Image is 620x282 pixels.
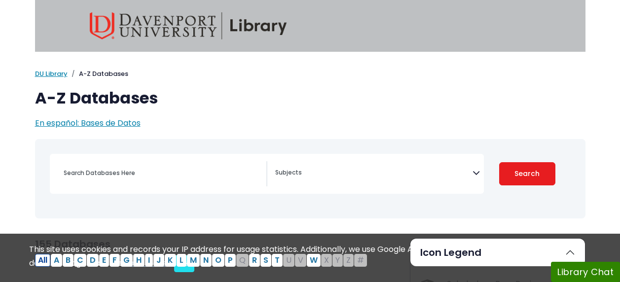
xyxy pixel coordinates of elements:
[177,254,186,267] button: Filter Results L
[225,254,236,267] button: Filter Results P
[499,162,555,185] button: Submit for Search Results
[35,69,585,79] nav: breadcrumb
[58,166,266,180] input: Search database by title or keyword
[35,254,368,265] div: Alpha-list to filter by first letter of database name
[99,254,109,267] button: Filter Results E
[35,254,50,267] button: All
[307,254,321,267] button: Filter Results W
[410,239,585,266] button: Icon Legend
[35,139,585,218] nav: Search filters
[120,254,133,267] button: Filter Results G
[212,254,224,267] button: Filter Results O
[51,254,62,267] button: Filter Results A
[35,117,141,129] a: En español: Bases de Datos
[165,254,176,267] button: Filter Results K
[74,254,86,267] button: Filter Results C
[187,254,200,267] button: Filter Results M
[145,254,153,267] button: Filter Results I
[200,254,212,267] button: Filter Results N
[275,170,473,177] textarea: Search
[249,254,260,267] button: Filter Results R
[68,69,128,79] li: A-Z Databases
[90,12,287,39] img: Davenport University Library
[87,254,99,267] button: Filter Results D
[260,254,271,267] button: Filter Results S
[272,254,283,267] button: Filter Results T
[133,254,145,267] button: Filter Results H
[35,69,68,78] a: DU Library
[35,89,585,107] h1: A-Z Databases
[551,262,620,282] button: Library Chat
[153,254,164,267] button: Filter Results J
[109,254,120,267] button: Filter Results F
[63,254,73,267] button: Filter Results B
[29,244,591,272] div: This site uses cookies and records your IP address for usage statistics. Additionally, we use Goo...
